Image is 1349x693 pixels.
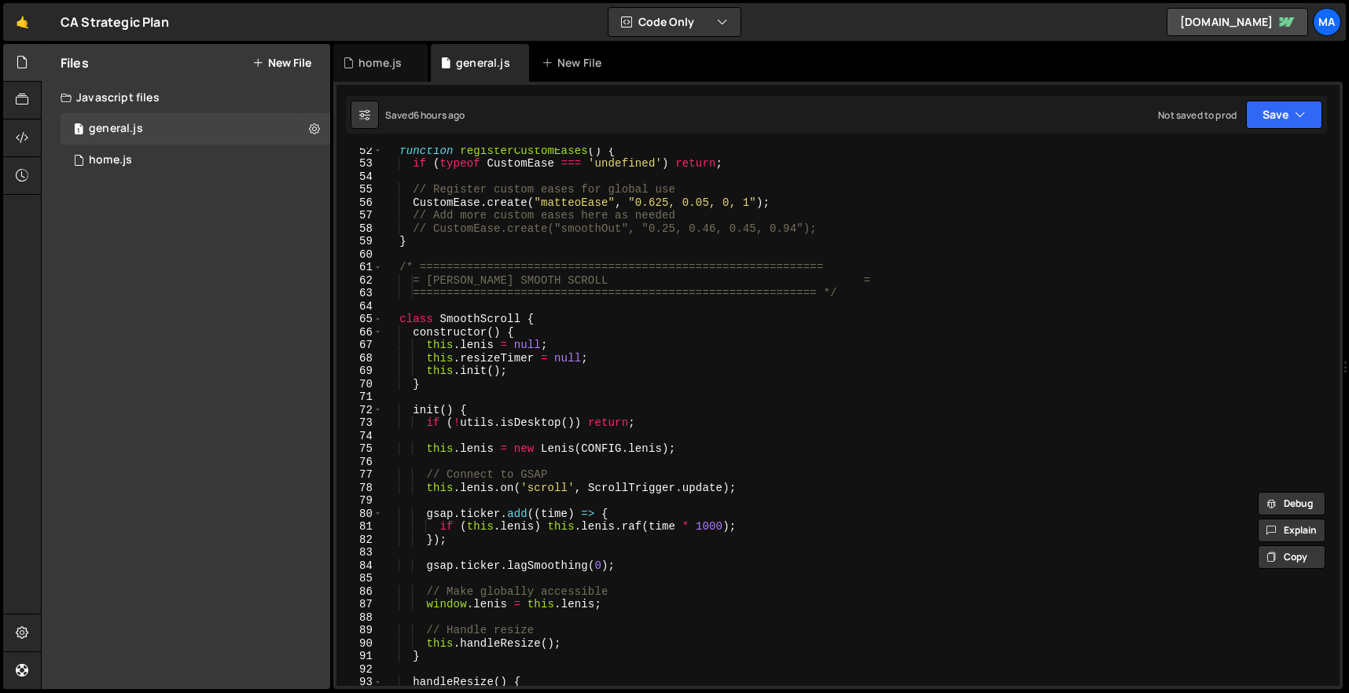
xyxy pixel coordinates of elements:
div: Javascript files [42,82,330,113]
div: 54 [336,170,383,184]
div: 89 [336,624,383,637]
div: 53 [336,157,383,170]
div: 65 [336,313,383,326]
div: 69 [336,365,383,378]
a: [DOMAIN_NAME] [1167,8,1308,36]
div: 92 [336,663,383,676]
div: 79 [336,494,383,508]
div: 80 [336,508,383,521]
div: 68 [336,352,383,365]
div: 73 [336,416,383,430]
div: 64 [336,300,383,313]
div: home.js [358,55,402,71]
div: 78 [336,482,383,495]
div: 63 [336,287,383,300]
div: 85 [336,572,383,585]
a: Ma [1313,8,1341,36]
div: 17131/47264.js [61,113,330,145]
div: 74 [336,430,383,443]
div: 83 [336,546,383,559]
button: New File [252,57,311,69]
div: 56 [336,196,383,210]
div: 87 [336,598,383,611]
button: Save [1246,101,1322,129]
div: 71 [336,390,383,404]
h2: Files [61,54,89,71]
div: 81 [336,520,383,533]
div: 91 [336,650,383,663]
div: 93 [336,676,383,689]
div: 55 [336,183,383,196]
div: 60 [336,248,383,262]
button: Copy [1258,545,1325,569]
div: 77 [336,468,383,482]
button: Explain [1258,519,1325,542]
div: Not saved to prod [1158,108,1237,122]
button: Debug [1258,492,1325,515]
div: 62 [336,274,383,288]
div: 82 [336,533,383,547]
div: 59 [336,235,383,248]
div: 76 [336,456,383,469]
div: 66 [336,326,383,339]
div: general.js [456,55,510,71]
div: CA Strategic Plan [61,13,169,31]
div: 90 [336,637,383,651]
div: 75 [336,442,383,456]
div: home.js [89,153,132,167]
div: 84 [336,559,383,573]
div: 67 [336,339,383,352]
div: 17131/47267.js [61,145,330,176]
a: 🤙 [3,3,42,41]
div: New File [542,55,608,71]
div: 88 [336,611,383,625]
div: 72 [336,404,383,417]
span: 1 [74,124,83,137]
div: 52 [336,145,383,158]
div: 57 [336,209,383,222]
div: 6 hours ago [414,108,465,122]
button: Code Only [608,8,741,36]
div: 70 [336,378,383,391]
div: 61 [336,261,383,274]
div: general.js [89,122,143,136]
div: Saved [385,108,465,122]
div: 86 [336,585,383,599]
div: 58 [336,222,383,236]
